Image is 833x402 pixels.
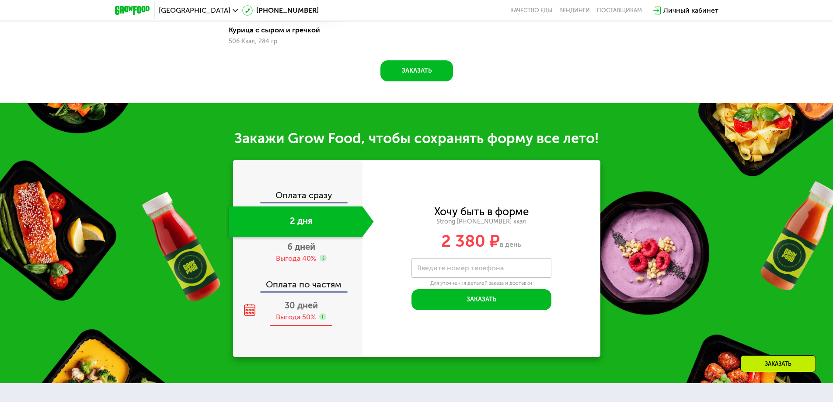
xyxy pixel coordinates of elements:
div: Оплата по частям [234,271,362,291]
span: 6 дней [287,241,315,252]
div: поставщикам [597,7,642,14]
div: Оплата сразу [234,191,362,202]
a: [PHONE_NUMBER] [242,5,319,16]
span: 30 дней [285,300,318,311]
div: Выгода 40% [276,254,316,263]
label: Введите номер телефона [417,266,504,270]
div: Заказать [740,355,816,372]
a: Вендинги [559,7,590,14]
span: [GEOGRAPHIC_DATA] [159,7,230,14]
div: Для уточнения деталей заказа и доставки [411,280,551,287]
span: 2 380 ₽ [441,231,500,251]
div: Strong [PHONE_NUMBER] ккал [362,218,600,226]
a: Качество еды [510,7,552,14]
div: 506 Ккал, 284 гр [229,38,339,45]
button: Заказать [380,60,453,81]
div: Хочу быть в форме [434,207,529,217]
div: Выгода 50% [276,312,316,322]
div: Личный кабинет [663,5,718,16]
button: Заказать [411,289,551,310]
div: Курица с сыром и гречкой [229,26,346,35]
span: в день [500,240,521,248]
